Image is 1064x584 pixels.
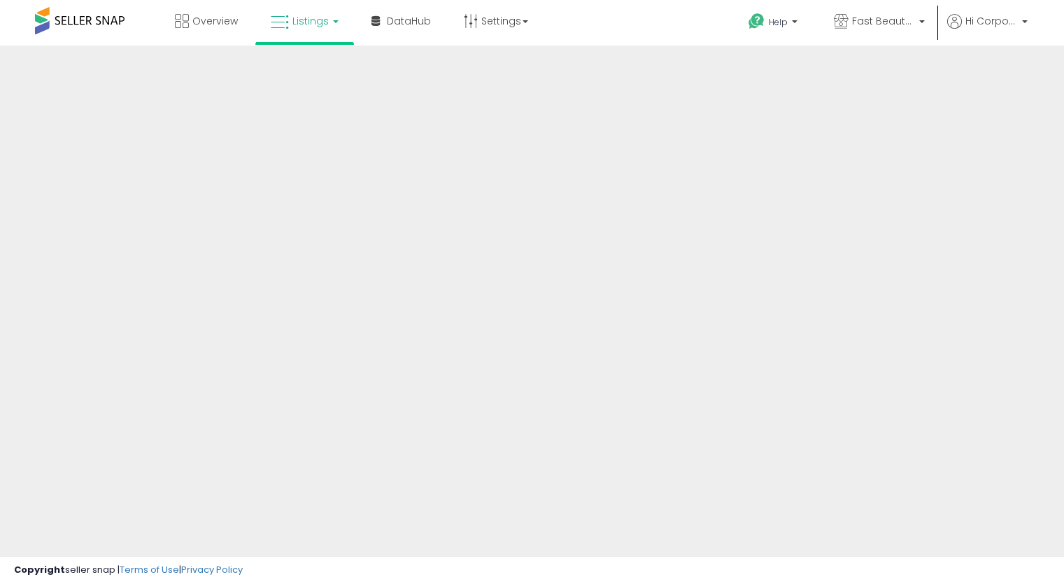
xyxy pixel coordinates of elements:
[120,563,179,576] a: Terms of Use
[748,13,765,30] i: Get Help
[292,14,329,28] span: Listings
[965,14,1018,28] span: Hi Corporate
[14,564,243,577] div: seller snap | |
[192,14,238,28] span: Overview
[769,16,788,28] span: Help
[14,563,65,576] strong: Copyright
[947,14,1028,46] a: Hi Corporate
[387,14,431,28] span: DataHub
[852,14,915,28] span: Fast Beauty ([GEOGRAPHIC_DATA])
[737,2,811,46] a: Help
[181,563,243,576] a: Privacy Policy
